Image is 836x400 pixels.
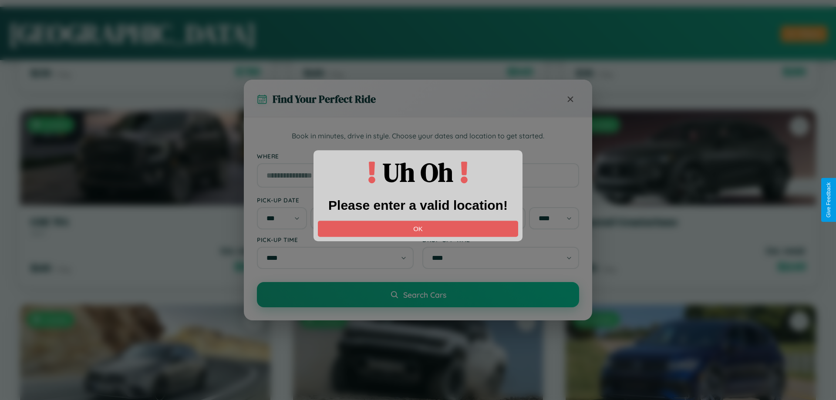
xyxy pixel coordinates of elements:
[422,196,579,204] label: Drop-off Date
[257,236,414,243] label: Pick-up Time
[257,152,579,160] label: Where
[257,196,414,204] label: Pick-up Date
[422,236,579,243] label: Drop-off Time
[273,92,376,106] h3: Find Your Perfect Ride
[257,131,579,142] p: Book in minutes, drive in style. Choose your dates and location to get started.
[403,290,446,299] span: Search Cars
